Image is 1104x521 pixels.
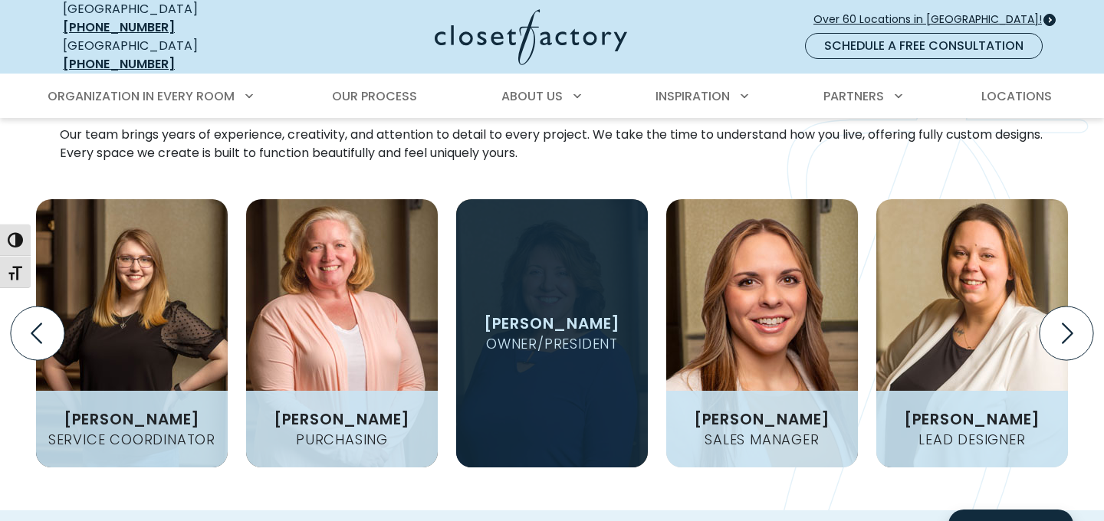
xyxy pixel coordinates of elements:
[478,316,626,331] h3: [PERSON_NAME]
[666,199,858,467] img: Closet Factory Pittsburgh Lacey Hosbach
[63,37,285,74] div: [GEOGRAPHIC_DATA]
[912,433,1031,447] h4: Lead Designer
[332,87,417,105] span: Our Process
[688,411,836,427] h3: [PERSON_NAME]
[63,55,175,73] a: [PHONE_NUMBER]
[813,6,1055,33] a: Over 60 Locations in [GEOGRAPHIC_DATA]!
[60,126,1044,162] p: Our team brings years of experience, creativity, and attention to detail to every project. We tak...
[655,87,730,105] span: Inspiration
[48,87,235,105] span: Organization in Every Room
[42,433,222,447] h4: Service Coordinator
[58,411,206,427] h3: [PERSON_NAME]
[480,337,624,351] h4: Owner/President
[5,300,71,366] button: Previous slide
[876,199,1068,467] img: Closet Factory Pittsburgh Meagen Bunner
[823,87,884,105] span: Partners
[63,18,175,36] a: [PHONE_NUMBER]
[898,411,1046,427] h3: [PERSON_NAME]
[698,433,825,447] h4: Sales Manager
[246,199,438,467] img: Closet Factory Pittsburgh Patricia Malinak
[813,11,1054,28] span: Over 60 Locations in [GEOGRAPHIC_DATA]!
[36,199,228,467] img: Closet Factory Pittsburgh Alice Wade
[290,433,394,447] h4: Purchasing
[37,75,1067,118] nav: Primary Menu
[268,411,416,427] h3: [PERSON_NAME]
[981,87,1052,105] span: Locations
[501,87,563,105] span: About Us
[805,33,1043,59] a: Schedule a Free Consultation
[1033,300,1099,366] button: Next slide
[435,9,627,65] img: Closet Factory Logo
